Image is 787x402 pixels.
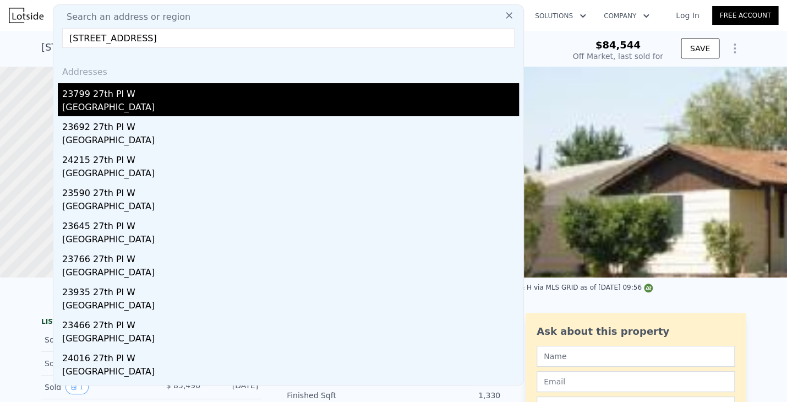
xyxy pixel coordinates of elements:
div: 23935 27th Pl W [62,281,519,299]
input: Email [537,371,735,392]
div: 23766 27th Pl W [62,248,519,266]
div: 23645 27th Pl W [62,215,519,233]
button: Solutions [526,6,595,26]
div: [GEOGRAPHIC_DATA] [62,266,519,281]
div: Sold [45,380,143,394]
input: Enter an address, city, region, neighborhood or zip code [62,28,515,48]
div: [GEOGRAPHIC_DATA] [62,332,519,347]
div: 23590 27th Pl W [62,182,519,200]
button: View historical data [65,380,89,394]
div: LISTING & SALE HISTORY [41,317,261,328]
a: Log In [663,10,712,21]
div: 24016 27th Pl W [62,347,519,365]
div: 23799 27th Pl W [62,83,519,101]
div: 1,330 [393,390,500,401]
img: Lotside [9,8,43,23]
input: Name [537,346,735,367]
div: Sold [45,356,143,371]
div: [GEOGRAPHIC_DATA] [62,200,519,215]
button: SAVE [681,39,719,58]
div: [DATE] [209,380,258,394]
div: 24215 27th Pl W [62,149,519,167]
div: [STREET_ADDRESS] , [GEOGRAPHIC_DATA] , WA 98837 [41,40,307,55]
div: [GEOGRAPHIC_DATA] [62,299,519,314]
div: 23525 27th Pl W [62,381,519,398]
div: 23466 27th Pl W [62,314,519,332]
div: [GEOGRAPHIC_DATA] [62,134,519,149]
span: $84,544 [595,39,641,51]
div: Ask about this property [537,324,735,339]
span: $ 85,490 [166,381,200,390]
div: [GEOGRAPHIC_DATA] [62,233,519,248]
button: Show Options [724,37,746,59]
div: Addresses [58,57,519,83]
div: [GEOGRAPHIC_DATA] [62,167,519,182]
img: NWMLS Logo [644,284,653,292]
a: Free Account [712,6,778,25]
div: 23692 27th Pl W [62,116,519,134]
div: Finished Sqft [287,390,393,401]
div: [GEOGRAPHIC_DATA] [62,365,519,381]
div: Off Market, last sold for [573,51,663,62]
div: Sold [45,333,143,347]
span: Search an address or region [58,10,190,24]
div: [GEOGRAPHIC_DATA] [62,101,519,116]
button: Company [595,6,658,26]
